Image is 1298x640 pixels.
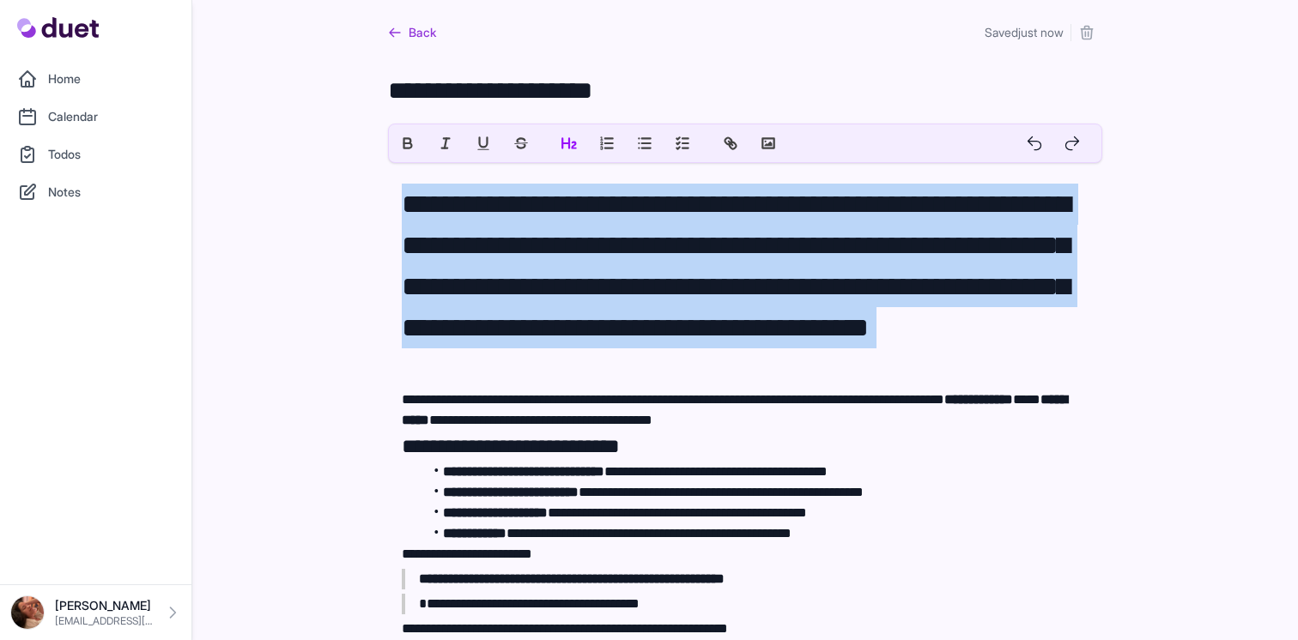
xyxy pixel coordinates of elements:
[502,124,540,162] button: strike
[427,124,464,162] button: italic
[10,62,181,96] a: Home
[550,124,588,162] button: header: 2
[664,124,701,162] button: list: check
[464,124,502,162] button: underline
[985,24,1064,41] p: Saved
[749,124,787,162] button: image
[1016,124,1053,162] button: undo
[1018,25,1064,39] time: just now
[389,124,427,162] button: bold
[712,124,749,162] button: link
[388,17,436,48] a: Back
[1053,124,1091,162] button: redo
[55,614,154,628] p: [EMAIL_ADDRESS][DOMAIN_NAME]
[10,100,181,134] a: Calendar
[10,595,45,630] img: image.jpg
[626,124,664,162] button: list: bullet
[10,595,181,630] a: [PERSON_NAME] [EMAIL_ADDRESS][DOMAIN_NAME]
[55,597,154,614] p: [PERSON_NAME]
[10,175,181,209] a: Notes
[588,124,626,162] button: list: ordered
[10,137,181,172] a: Todos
